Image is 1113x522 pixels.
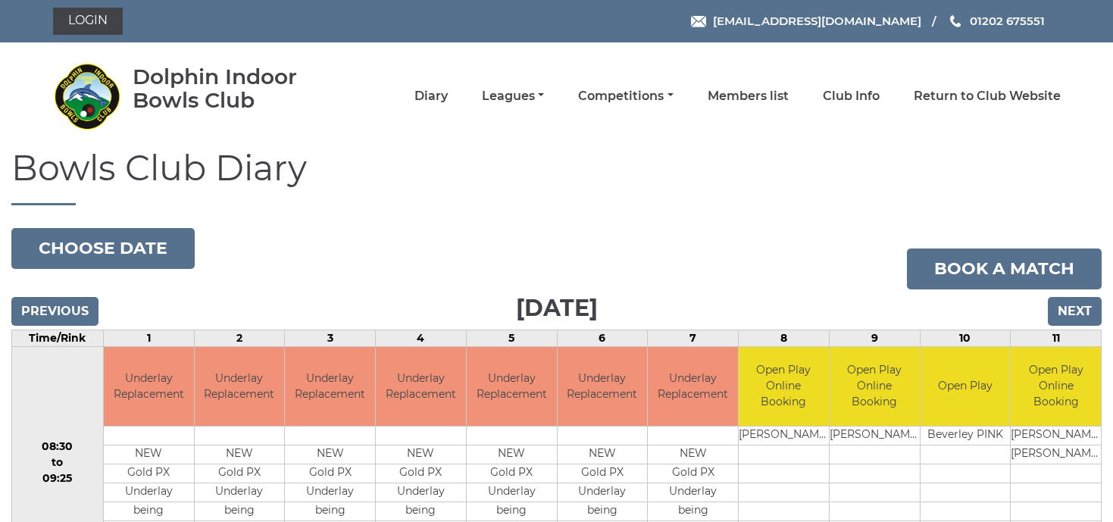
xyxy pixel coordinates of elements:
a: Return to Club Website [914,88,1061,105]
td: Underlay [467,483,557,502]
input: Previous [11,297,98,326]
a: Email [EMAIL_ADDRESS][DOMAIN_NAME] [691,12,921,30]
td: Underlay Replacement [558,347,648,427]
td: Underlay [648,483,738,502]
td: [PERSON_NAME] [739,427,829,445]
td: 2 [194,330,285,346]
td: Underlay [195,483,285,502]
td: Underlay [558,483,648,502]
a: Diary [414,88,448,105]
td: Open Play Online Booking [739,347,829,427]
td: [PERSON_NAME] [1011,445,1101,464]
td: NEW [376,445,466,464]
td: being [467,502,557,521]
span: [EMAIL_ADDRESS][DOMAIN_NAME] [713,14,921,28]
a: Login [53,8,123,35]
td: [PERSON_NAME] [830,427,920,445]
input: Next [1048,297,1102,326]
td: 7 [648,330,739,346]
td: Gold PX [104,464,194,483]
td: Underlay Replacement [376,347,466,427]
td: 3 [285,330,376,346]
td: NEW [467,445,557,464]
td: NEW [195,445,285,464]
span: 01202 675551 [970,14,1045,28]
td: Gold PX [285,464,375,483]
td: 9 [829,330,920,346]
a: Members list [708,88,789,105]
h1: Bowls Club Diary [11,149,1102,205]
td: being [195,502,285,521]
td: Gold PX [195,464,285,483]
td: Gold PX [376,464,466,483]
td: being [558,502,648,521]
td: Underlay [376,483,466,502]
td: Underlay [104,483,194,502]
div: Dolphin Indoor Bowls Club [133,65,341,112]
td: Underlay Replacement [195,347,285,427]
a: Phone us 01202 675551 [948,12,1045,30]
a: Competitions [578,88,673,105]
td: 11 [1011,330,1102,346]
img: Email [691,16,706,27]
td: NEW [285,445,375,464]
td: 6 [557,330,648,346]
td: 4 [376,330,467,346]
img: Phone us [950,15,961,27]
td: Gold PX [648,464,738,483]
a: Leagues [482,88,544,105]
td: Underlay Replacement [648,347,738,427]
td: Open Play Online Booking [1011,347,1101,427]
td: 5 [466,330,557,346]
td: 1 [103,330,194,346]
img: Dolphin Indoor Bowls Club [53,62,121,130]
td: Time/Rink [12,330,104,346]
td: Underlay Replacement [467,347,557,427]
td: Open Play Online Booking [830,347,920,427]
td: being [648,502,738,521]
td: Underlay Replacement [285,347,375,427]
td: Beverley PINK [921,427,1011,445]
td: Underlay [285,483,375,502]
td: being [376,502,466,521]
td: 8 [739,330,830,346]
td: NEW [648,445,738,464]
button: Choose date [11,228,195,269]
td: Gold PX [467,464,557,483]
td: 10 [920,330,1011,346]
td: being [285,502,375,521]
td: Underlay Replacement [104,347,194,427]
td: being [104,502,194,521]
td: NEW [104,445,194,464]
td: Open Play [921,347,1011,427]
td: Gold PX [558,464,648,483]
td: [PERSON_NAME] [1011,427,1101,445]
a: Club Info [823,88,880,105]
td: NEW [558,445,648,464]
a: Book a match [907,248,1102,289]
